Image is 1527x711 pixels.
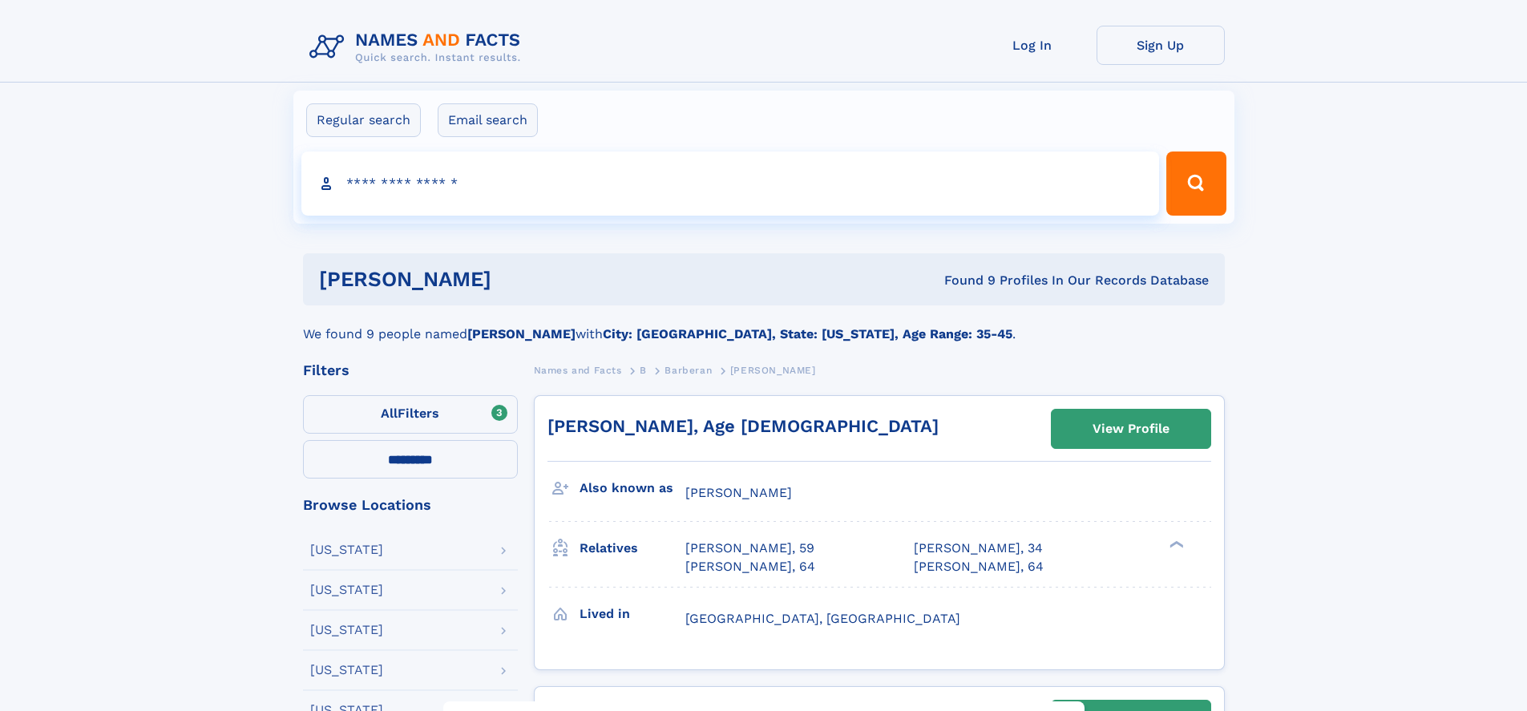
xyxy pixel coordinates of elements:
[665,360,712,380] a: Barberan
[685,611,960,626] span: [GEOGRAPHIC_DATA], [GEOGRAPHIC_DATA]
[1093,410,1169,447] div: View Profile
[467,326,576,341] b: [PERSON_NAME]
[303,498,518,512] div: Browse Locations
[306,103,421,137] label: Regular search
[580,600,685,628] h3: Lived in
[310,584,383,596] div: [US_STATE]
[381,406,398,421] span: All
[685,485,792,500] span: [PERSON_NAME]
[717,272,1209,289] div: Found 9 Profiles In Our Records Database
[914,558,1044,576] a: [PERSON_NAME], 64
[303,363,518,378] div: Filters
[640,365,647,376] span: B
[534,360,622,380] a: Names and Facts
[1052,410,1210,448] a: View Profile
[303,26,534,69] img: Logo Names and Facts
[640,360,647,380] a: B
[580,475,685,502] h3: Also known as
[685,539,814,557] a: [PERSON_NAME], 59
[685,558,815,576] a: [PERSON_NAME], 64
[547,416,939,436] a: [PERSON_NAME], Age [DEMOGRAPHIC_DATA]
[1166,151,1226,216] button: Search Button
[1165,539,1185,550] div: ❯
[303,395,518,434] label: Filters
[319,269,718,289] h1: [PERSON_NAME]
[603,326,1012,341] b: City: [GEOGRAPHIC_DATA], State: [US_STATE], Age Range: 35-45
[303,305,1225,344] div: We found 9 people named with .
[1097,26,1225,65] a: Sign Up
[310,543,383,556] div: [US_STATE]
[968,26,1097,65] a: Log In
[665,365,712,376] span: Barberan
[310,624,383,636] div: [US_STATE]
[310,664,383,677] div: [US_STATE]
[580,535,685,562] h3: Relatives
[914,539,1043,557] a: [PERSON_NAME], 34
[301,151,1160,216] input: search input
[730,365,816,376] span: [PERSON_NAME]
[438,103,538,137] label: Email search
